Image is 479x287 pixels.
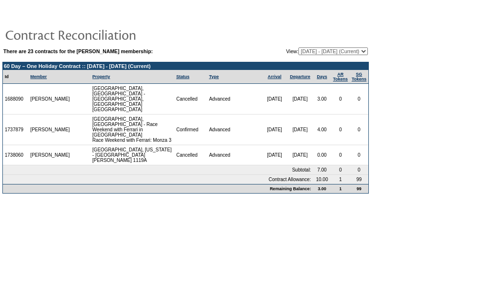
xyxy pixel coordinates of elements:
td: Advanced [207,115,262,145]
a: Arrival [268,74,282,79]
td: 1 [331,175,350,184]
a: Property [92,74,110,79]
td: 1 [331,184,350,193]
td: 0 [350,145,368,165]
td: [DATE] [262,84,287,115]
a: Member [30,74,47,79]
td: 10.00 [313,175,331,184]
td: 0 [331,165,350,175]
td: Subtotal: [3,165,313,175]
td: Cancelled [174,145,207,165]
td: Id [3,70,28,84]
td: 3.00 [313,184,331,193]
a: Days [317,74,327,79]
td: 60 Day – One Holiday Contract :: [DATE] - [DATE] (Current) [3,62,368,70]
td: [DATE] [287,84,313,115]
td: [GEOGRAPHIC_DATA], [GEOGRAPHIC_DATA] - Race Weekend with Ferrari in [GEOGRAPHIC_DATA] Race Weeken... [91,115,174,145]
td: 0 [331,115,350,145]
td: Cancelled [174,84,207,115]
td: 0 [331,84,350,115]
td: Advanced [207,84,262,115]
td: 3.00 [313,84,331,115]
td: 1737879 [3,115,28,145]
td: 0 [350,115,368,145]
td: 99 [350,175,368,184]
img: pgTtlContractReconciliation.gif [5,25,196,44]
a: Departure [290,74,310,79]
td: Remaining Balance: [3,184,313,193]
td: [GEOGRAPHIC_DATA], [GEOGRAPHIC_DATA] - [GEOGRAPHIC_DATA], [GEOGRAPHIC_DATA] [GEOGRAPHIC_DATA] [91,84,174,115]
td: 4.00 [313,115,331,145]
td: View: [239,47,368,55]
td: 0 [331,145,350,165]
td: [DATE] [262,145,287,165]
td: [PERSON_NAME] [28,115,72,145]
td: 0 [350,165,368,175]
td: 99 [350,184,368,193]
td: Contract Allowance: [3,175,313,184]
a: Type [209,74,218,79]
td: [DATE] [287,115,313,145]
td: [GEOGRAPHIC_DATA], [US_STATE] - [GEOGRAPHIC_DATA] [PERSON_NAME] 1119A [91,145,174,165]
td: [PERSON_NAME] [28,145,72,165]
td: [DATE] [262,115,287,145]
td: [DATE] [287,145,313,165]
td: [PERSON_NAME] [28,84,72,115]
td: 0 [350,84,368,115]
td: 1688090 [3,84,28,115]
b: There are 23 contracts for the [PERSON_NAME] membership: [3,48,153,54]
td: 7.00 [313,165,331,175]
td: Confirmed [174,115,207,145]
td: Advanced [207,145,262,165]
a: SGTokens [352,72,366,81]
td: 1738060 [3,145,28,165]
a: ARTokens [333,72,348,81]
a: Status [176,74,190,79]
td: 0.00 [313,145,331,165]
